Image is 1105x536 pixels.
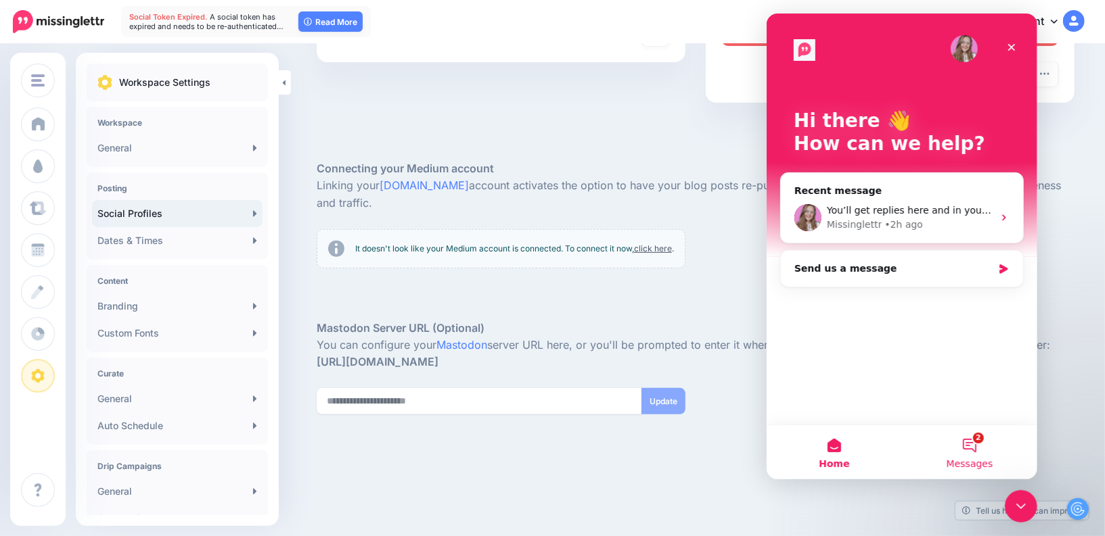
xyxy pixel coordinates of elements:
div: Send us a message [28,248,226,262]
iframe: To enrich screen reader interactions, please activate Accessibility in Grammarly extension settings [767,14,1037,479]
iframe: Intercom live chat [1005,490,1037,522]
h5: Connecting your Medium account [317,160,1075,177]
a: Social Profiles [92,200,263,227]
span: Home [52,445,83,455]
a: Tell us how we can improve [955,502,1089,520]
img: info-circle-grey.png [328,241,344,257]
div: Missinglettr [60,204,115,218]
a: Custom Fonts [92,320,263,347]
h4: Drip Campaigns [97,461,257,471]
h4: Workspace [97,118,257,128]
a: General [92,135,263,162]
a: click here [634,243,672,253]
span: Messages [180,445,227,455]
span: Social Token Expired. [129,12,208,22]
img: settings.png [97,75,112,90]
a: My Account [968,5,1085,39]
a: Read More [298,11,363,32]
h4: Content [97,276,257,286]
p: Workspace Settings [119,74,210,91]
button: Update [641,388,685,414]
p: You can configure your server URL here, or you'll be prompted to enter it when adding a new Masto... [317,337,1075,372]
a: [DOMAIN_NAME] [380,178,469,192]
a: Dates & Times [92,227,263,254]
p: It doesn't look like your Medium account is connected. To connect it now, . [355,242,674,255]
div: Send us a message [14,237,257,274]
div: • 2h ago [118,204,156,218]
a: Branding [92,293,263,320]
a: General [92,478,263,505]
strong: [URL][DOMAIN_NAME] [317,355,438,368]
span: You’ll get replies here and in your email: ✉️ [EMAIL_ADDRESS][DOMAIN_NAME] The team will be back ... [60,191,619,202]
h5: Mastodon Server URL (Optional) [317,320,1075,337]
a: Mastodon [436,338,487,351]
img: Missinglettr [13,10,104,33]
a: Auto Schedule [92,412,263,439]
a: Content Sources [92,505,263,532]
a: General [92,385,263,412]
h4: Curate [97,368,257,379]
h4: Posting [97,183,257,193]
button: Messages [135,412,271,466]
span: A social token has expired and needs to be re-authenticated… [129,12,284,31]
p: Linking your account activates the option to have your blog posts re-published on Medium. Doing t... [317,177,1075,212]
div: Close [233,22,257,46]
img: menu.png [31,74,45,87]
